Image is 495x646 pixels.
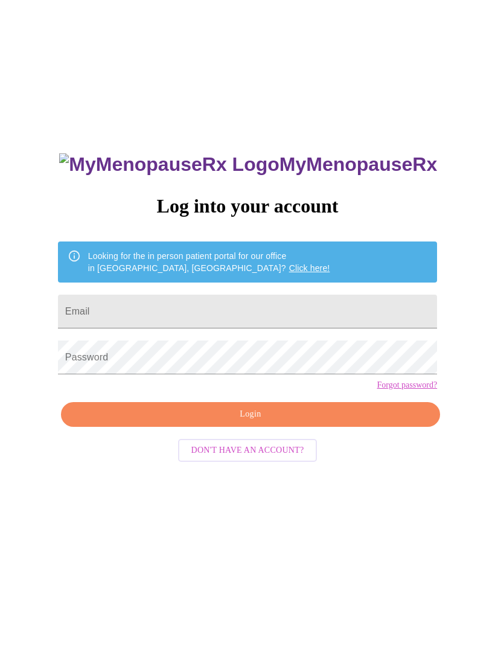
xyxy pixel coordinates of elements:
span: Login [75,407,426,422]
a: Forgot password? [377,380,437,390]
button: Login [61,402,440,427]
a: Click here! [289,263,330,273]
h3: MyMenopauseRx [59,153,437,176]
button: Don't have an account? [178,439,318,462]
div: Looking for the in person patient portal for our office in [GEOGRAPHIC_DATA], [GEOGRAPHIC_DATA]? [88,245,330,279]
a: Don't have an account? [175,444,321,454]
img: MyMenopauseRx Logo [59,153,279,176]
h3: Log into your account [58,195,437,217]
span: Don't have an account? [191,443,304,458]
